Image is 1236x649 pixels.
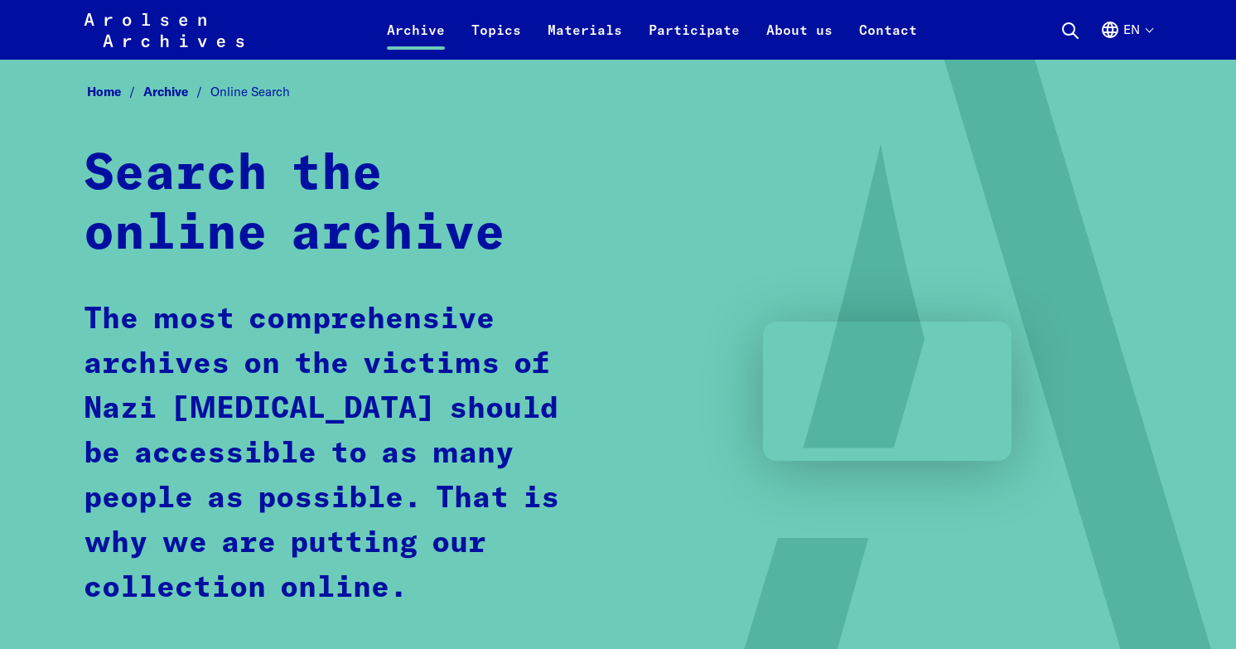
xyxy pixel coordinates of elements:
a: About us [753,20,846,60]
a: Contact [846,20,930,60]
a: Archive [143,84,210,99]
strong: Search the online archive [84,150,505,259]
nav: Breadcrumb [84,80,1153,105]
a: Materials [534,20,635,60]
p: The most comprehensive archives on the victims of Nazi [MEDICAL_DATA] should be accessible to as ... [84,298,589,611]
a: Home [87,84,143,99]
span: Online Search [210,84,290,99]
button: English, language selection [1100,20,1152,60]
nav: Primary [374,10,930,50]
a: Participate [635,20,753,60]
a: Topics [458,20,534,60]
a: Archive [374,20,458,60]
